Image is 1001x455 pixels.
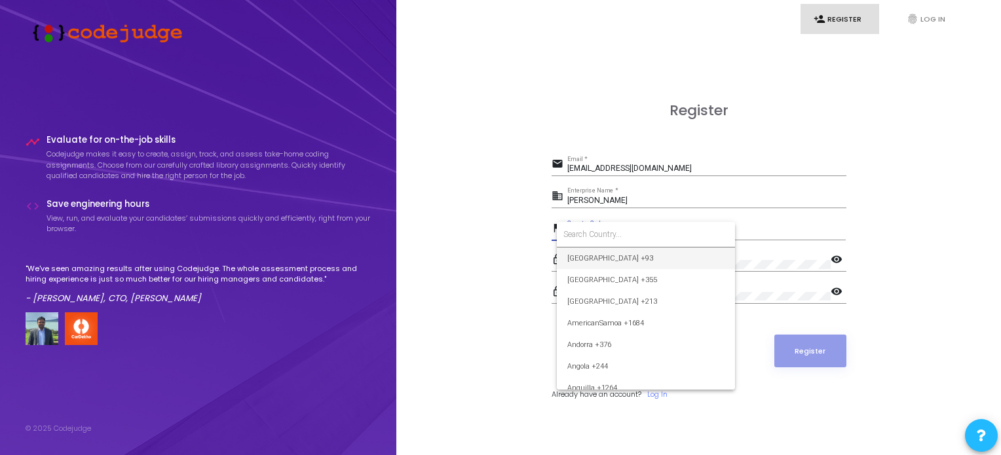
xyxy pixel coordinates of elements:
[567,312,725,334] span: AmericanSamoa +1684
[567,334,725,355] span: Andorra +376
[567,269,725,291] span: [GEOGRAPHIC_DATA] +355
[567,377,725,399] span: Anguilla +1264
[567,291,725,312] span: [GEOGRAPHIC_DATA] +213
[567,355,725,377] span: Angola +244
[567,247,725,269] span: [GEOGRAPHIC_DATA] +93
[563,228,728,240] input: Search Country...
